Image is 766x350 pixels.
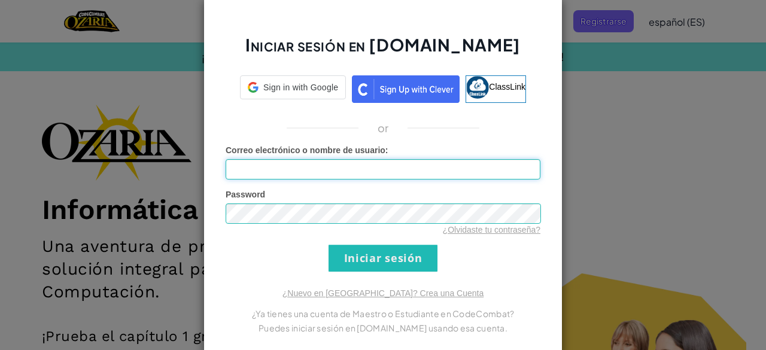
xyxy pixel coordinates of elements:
input: Iniciar sesión [329,245,437,272]
label: : [226,144,388,156]
img: classlink-logo-small.png [466,76,489,99]
p: ¿Ya tienes una cuenta de Maestro o Estudiante en CodeCombat? [226,306,540,321]
img: clever_sso_button@2x.png [352,75,460,103]
span: Password [226,190,265,199]
p: or [378,121,389,135]
span: Correo electrónico o nombre de usuario [226,145,385,155]
span: Sign in with Google [263,81,338,93]
p: Puedes iniciar sesión en [DOMAIN_NAME] usando esa cuenta. [226,321,540,335]
div: Sign in with Google [240,75,346,99]
h2: Iniciar sesión en [DOMAIN_NAME] [226,34,540,68]
span: ClassLink [489,81,525,91]
a: Sign in with Google [240,75,346,103]
a: ¿Nuevo en [GEOGRAPHIC_DATA]? Crea una Cuenta [282,288,484,298]
a: ¿Olvidaste tu contraseña? [443,225,540,235]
